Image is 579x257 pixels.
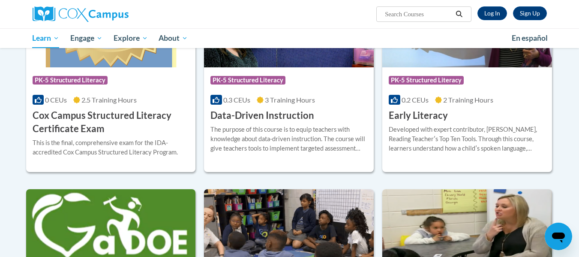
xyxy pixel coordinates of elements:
[443,96,493,104] span: 2 Training Hours
[81,96,137,104] span: 2.5 Training Hours
[32,33,59,43] span: Learn
[477,6,507,20] a: Log In
[512,33,548,42] span: En español
[65,28,108,48] a: Engage
[513,6,547,20] a: Register
[453,9,465,19] button: Search
[506,29,553,47] a: En español
[33,6,195,22] a: Cox Campus
[545,223,572,250] iframe: Button to launch messaging window
[33,109,189,136] h3: Cox Campus Structured Literacy Certificate Exam
[402,96,429,104] span: 0.2 CEUs
[45,96,67,104] span: 0 CEUs
[265,96,315,104] span: 3 Training Hours
[70,33,102,43] span: Engage
[389,125,546,153] div: Developed with expert contributor, [PERSON_NAME], Reading Teacherʹs Top Ten Tools. Through this c...
[384,9,453,19] input: Search Courses
[223,96,250,104] span: 0.3 CEUs
[159,33,188,43] span: About
[153,28,193,48] a: About
[33,6,129,22] img: Cox Campus
[389,76,464,85] span: PK-5 Structured Literacy
[108,28,153,48] a: Explore
[33,76,108,85] span: PK-5 Structured Literacy
[210,125,367,153] div: The purpose of this course is to equip teachers with knowledge about data-driven instruction. The...
[210,76,285,85] span: PK-5 Structured Literacy
[20,28,560,48] div: Main menu
[33,138,189,157] div: This is the final, comprehensive exam for the IDA-accredited Cox Campus Structured Literacy Program.
[210,109,314,122] h3: Data-Driven Instruction
[114,33,148,43] span: Explore
[389,109,448,122] h3: Early Literacy
[27,28,65,48] a: Learn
